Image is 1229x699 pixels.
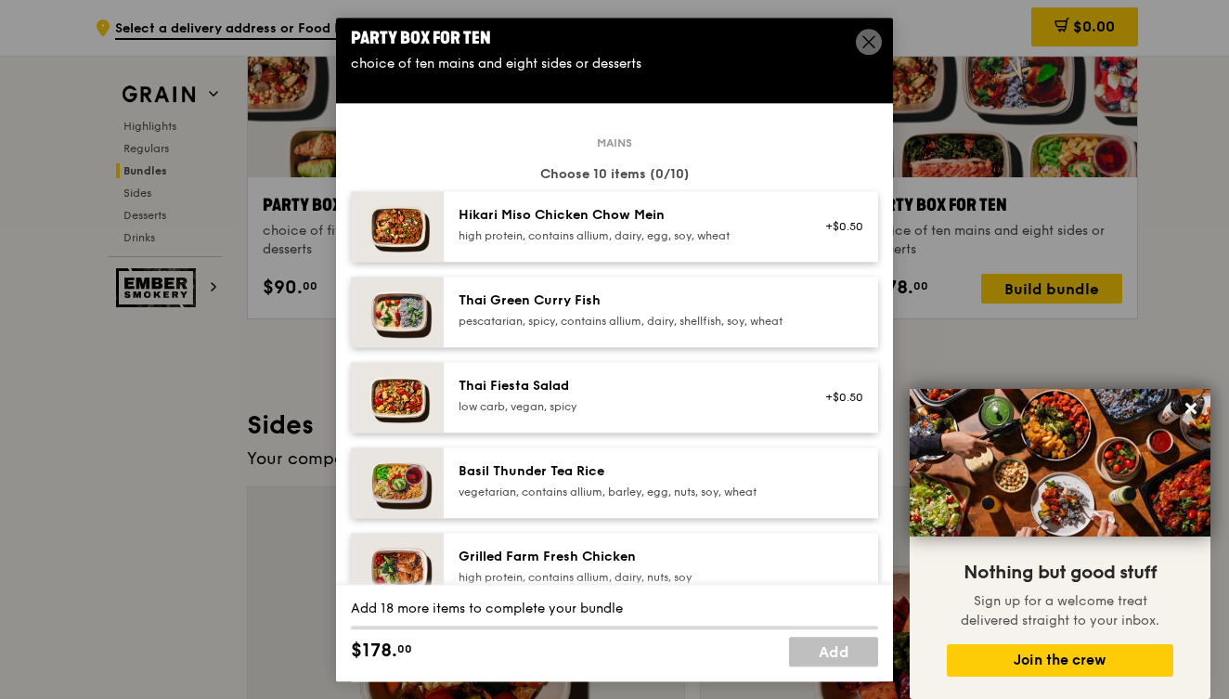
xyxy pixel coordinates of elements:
img: daily_normal_HORZ-Basil-Thunder-Tea-Rice.jpg [351,447,444,518]
div: high protein, contains allium, dairy, nuts, soy [459,570,792,585]
span: Sign up for a welcome treat delivered straight to your inbox. [961,593,1159,628]
div: vegetarian, contains allium, barley, egg, nuts, soy, wheat [459,485,792,499]
div: +$0.50 [814,390,863,405]
div: choice of ten mains and eight sides or desserts [351,55,878,73]
div: high protein, contains allium, dairy, egg, soy, wheat [459,228,792,243]
div: low carb, vegan, spicy [459,399,792,414]
div: Choose 10 items (0/10) [351,165,878,184]
a: Add [789,637,878,667]
span: Nothing but good stuff [964,562,1157,584]
div: +$0.50 [814,219,863,234]
div: Add 18 more items to complete your bundle [351,600,878,618]
div: Thai Fiesta Salad [459,377,792,395]
img: DSC07876-Edit02-Large.jpeg [910,389,1210,537]
div: Hikari Miso Chicken Chow Mein [459,206,792,225]
img: daily_normal_Thai_Fiesta_Salad__Horizontal_.jpg [351,362,444,433]
span: Mains [589,136,640,150]
img: daily_normal_HORZ-Thai-Green-Curry-Fish.jpg [351,277,444,347]
div: Party Box for Ten [351,25,878,51]
div: pescatarian, spicy, contains allium, dairy, shellfish, soy, wheat [459,314,792,329]
div: Basil Thunder Tea Rice [459,462,792,481]
img: daily_normal_HORZ-Grilled-Farm-Fresh-Chicken.jpg [351,533,444,603]
span: 00 [397,641,412,656]
img: daily_normal_Hikari_Miso_Chicken_Chow_Mein__Horizontal_.jpg [351,191,444,262]
div: Grilled Farm Fresh Chicken [459,548,792,566]
button: Close [1176,394,1206,423]
div: Thai Green Curry Fish [459,291,792,310]
button: Join the crew [947,644,1173,677]
span: $178. [351,637,397,665]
